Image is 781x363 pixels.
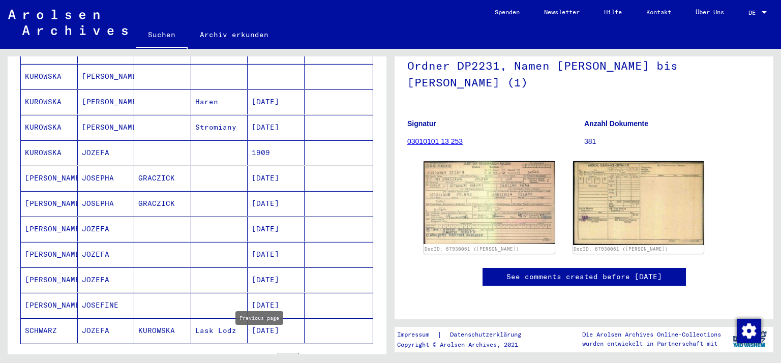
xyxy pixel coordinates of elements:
[425,246,519,252] a: DocID: 67930061 ([PERSON_NAME])
[134,166,191,191] mat-cell: GRACZICK
[278,353,328,363] div: of 1
[134,191,191,216] mat-cell: GRACZICK
[78,89,135,114] mat-cell: [PERSON_NAME]
[582,330,721,339] p: Die Arolsen Archives Online-Collections
[748,9,760,16] span: DE
[78,318,135,343] mat-cell: JOZEFA
[397,329,437,340] a: Impressum
[78,166,135,191] mat-cell: JOSEPHA
[442,329,533,340] a: Datenschutzerklärung
[731,326,769,352] img: yv_logo.png
[248,140,305,165] mat-cell: 1909
[582,339,721,348] p: wurden entwickelt in Partnerschaft mit
[78,293,135,318] mat-cell: JOSEFINE
[78,217,135,241] mat-cell: JOZEFA
[248,293,305,318] mat-cell: [DATE]
[248,217,305,241] mat-cell: [DATE]
[574,246,668,252] a: DocID: 67930061 ([PERSON_NAME])
[21,191,78,216] mat-cell: [PERSON_NAME]
[248,318,305,343] mat-cell: [DATE]
[573,161,704,245] img: 002.jpg
[136,22,188,49] a: Suchen
[21,140,78,165] mat-cell: KUROWSKA
[21,318,78,343] mat-cell: SCHWARZ
[248,115,305,140] mat-cell: [DATE]
[21,166,78,191] mat-cell: [PERSON_NAME]
[397,340,533,349] p: Copyright © Arolsen Archives, 2021
[407,119,436,128] b: Signatur
[167,354,221,363] div: 151 – 175 of 23
[21,293,78,318] mat-cell: [PERSON_NAME]
[78,115,135,140] mat-cell: [PERSON_NAME]
[737,319,761,343] img: Zustimmung ändern
[21,115,78,140] mat-cell: KUROWSKA
[191,89,248,114] mat-cell: Haren
[78,140,135,165] mat-cell: JOZEFA
[248,166,305,191] mat-cell: [DATE]
[21,89,78,114] mat-cell: KUROWSKA
[134,318,191,343] mat-cell: KUROWSKA
[506,271,662,282] a: See comments created before [DATE]
[78,242,135,267] mat-cell: JOZEFA
[248,191,305,216] mat-cell: [DATE]
[397,329,533,340] div: |
[248,267,305,292] mat-cell: [DATE]
[248,242,305,267] mat-cell: [DATE]
[424,161,555,244] img: 001.jpg
[188,22,281,47] a: Archiv erkunden
[21,267,78,292] mat-cell: [PERSON_NAME]
[191,115,248,140] mat-cell: Stromiany
[584,136,761,147] p: 381
[248,89,305,114] mat-cell: [DATE]
[78,191,135,216] mat-cell: JOSEPHA
[584,119,648,128] b: Anzahl Dokumente
[191,318,248,343] mat-cell: Lask Lodz
[8,10,128,35] img: Arolsen_neg.svg
[407,137,463,145] a: 03010101 13 253
[21,217,78,241] mat-cell: [PERSON_NAME]
[21,64,78,89] mat-cell: KUROWSKA
[78,64,135,89] mat-cell: [PERSON_NAME]
[407,42,761,104] h1: Ordner DP2231, Namen [PERSON_NAME] bis [PERSON_NAME] (1)
[78,267,135,292] mat-cell: JOZEFA
[21,242,78,267] mat-cell: [PERSON_NAME]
